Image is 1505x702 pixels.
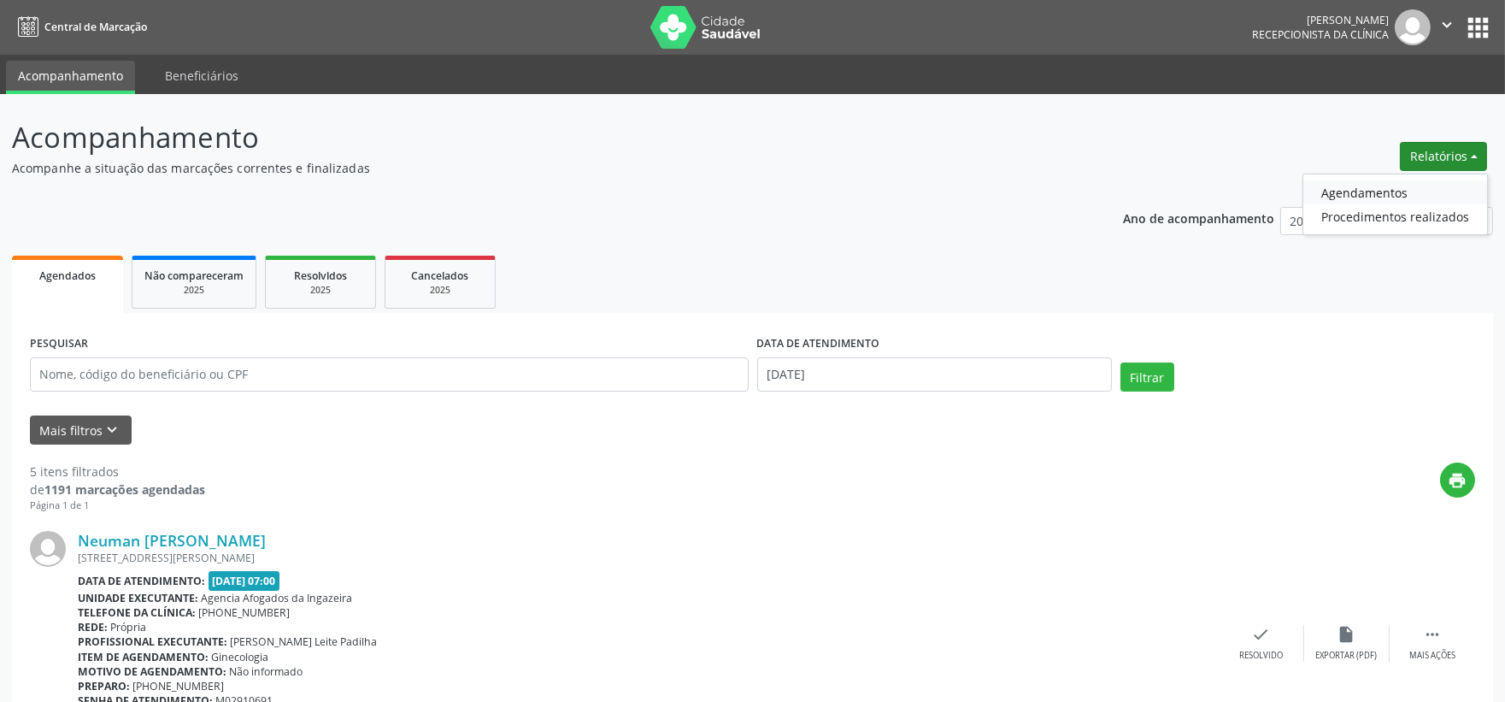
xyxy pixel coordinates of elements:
b: Data de atendimento: [78,574,205,588]
button: print [1440,463,1475,498]
i: check [1252,625,1271,644]
a: Agendamentos [1303,180,1487,204]
span: Cancelados [412,268,469,283]
div: [STREET_ADDRESS][PERSON_NAME] [78,551,1219,565]
b: Telefone da clínica: [78,605,196,620]
b: Unidade executante: [78,591,198,605]
i:  [1423,625,1442,644]
div: Exportar (PDF) [1316,650,1378,662]
span: Própria [111,620,147,634]
p: Ano de acompanhamento [1123,207,1274,228]
i: keyboard_arrow_down [103,421,122,439]
div: [PERSON_NAME] [1252,13,1389,27]
button: Relatórios [1400,142,1487,171]
span: [PHONE_NUMBER] [199,605,291,620]
input: Selecione um intervalo [757,357,1112,392]
div: 2025 [144,284,244,297]
div: Página 1 de 1 [30,498,205,513]
a: Procedimentos realizados [1303,204,1487,228]
div: 2025 [397,284,483,297]
img: img [1395,9,1431,45]
div: 2025 [278,284,363,297]
button:  [1431,9,1463,45]
button: apps [1463,13,1493,43]
b: Preparo: [78,679,130,693]
button: Filtrar [1120,363,1174,392]
i: insert_drive_file [1337,625,1356,644]
i: print [1449,471,1467,490]
input: Nome, código do beneficiário ou CPF [30,357,749,392]
span: Agencia Afogados da Ingazeira [202,591,353,605]
span: [PERSON_NAME] Leite Padilha [231,634,378,649]
i:  [1437,15,1456,34]
span: Não compareceram [144,268,244,283]
b: Motivo de agendamento: [78,664,226,679]
a: Neuman [PERSON_NAME] [78,531,266,550]
div: 5 itens filtrados [30,463,205,481]
span: Recepcionista da clínica [1252,27,1389,42]
a: Central de Marcação [12,13,147,41]
label: DATA DE ATENDIMENTO [757,331,880,357]
div: Resolvido [1239,650,1283,662]
div: Mais ações [1409,650,1455,662]
b: Item de agendamento: [78,650,209,664]
span: Agendados [39,268,96,283]
p: Acompanhamento [12,116,1049,159]
a: Acompanhamento [6,61,135,94]
button: Mais filtroskeyboard_arrow_down [30,416,132,445]
span: Não informado [230,664,303,679]
b: Rede: [78,620,108,634]
span: [DATE] 07:00 [209,571,280,591]
span: Resolvidos [294,268,347,283]
span: Central de Marcação [44,20,147,34]
img: img [30,531,66,567]
label: PESQUISAR [30,331,88,357]
a: Beneficiários [153,61,250,91]
span: Ginecologia [212,650,269,664]
b: Profissional executante: [78,634,227,649]
strong: 1191 marcações agendadas [44,481,205,498]
p: Acompanhe a situação das marcações correntes e finalizadas [12,159,1049,177]
ul: Relatórios [1302,174,1488,235]
span: [PHONE_NUMBER] [133,679,225,693]
div: de [30,481,205,498]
